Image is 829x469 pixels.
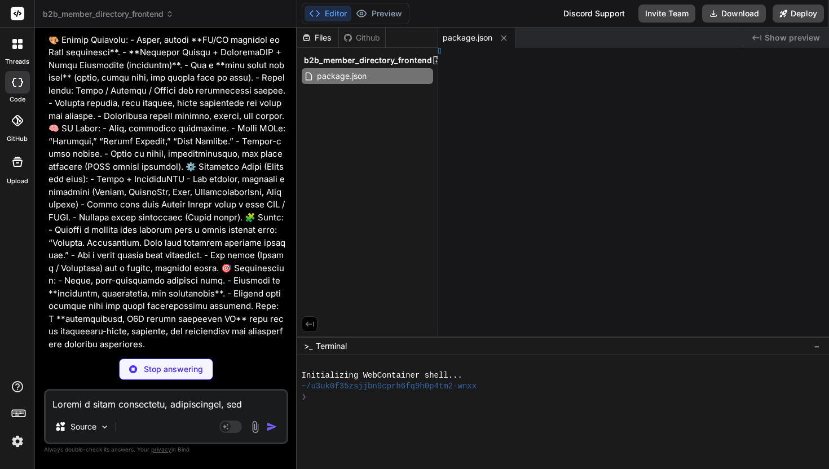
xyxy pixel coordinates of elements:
img: attachment [249,421,262,433]
button: Deploy [773,5,824,23]
img: icon [266,421,277,432]
p: Stop answering [144,364,203,375]
button: Preview [351,6,407,21]
span: Initializing WebContainer shell... [302,370,462,381]
div: Discord Support [557,5,632,23]
span: b2b_member_directory_frontend [43,8,174,20]
img: Pick Models [100,422,109,432]
span: privacy [151,446,171,453]
button: Editor [305,6,351,21]
button: − [812,337,822,355]
span: Terminal [316,340,347,352]
label: Upload [7,176,28,186]
div: Github [339,32,385,43]
span: ❯ [302,392,306,402]
div: Files [297,32,338,43]
button: Invite Team [638,5,695,23]
p: Source [70,421,96,432]
img: settings [8,432,27,451]
label: GitHub [7,134,28,144]
button: Download [702,5,766,23]
span: − [814,340,820,352]
p: Always double-check its answers. Your in Bind [44,444,288,455]
span: package.json [316,69,368,83]
span: Show preview [765,32,820,43]
span: >_ [304,340,312,352]
span: ~/u3uk0f35zsjjbn9cprh6fq9h0p4tm2-wnxx [302,381,477,392]
label: code [10,95,25,104]
label: threads [5,57,29,67]
span: b2b_member_directory_frontend [304,55,432,66]
span: package.json [443,32,492,43]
